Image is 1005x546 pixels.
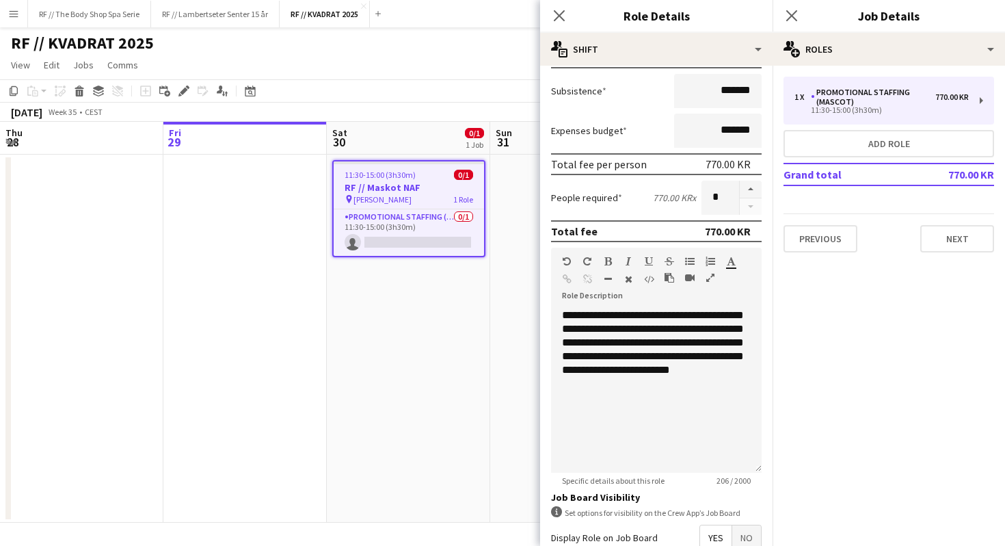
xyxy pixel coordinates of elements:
label: Expenses budget [551,125,627,137]
div: [DATE] [11,105,42,119]
h3: Role Details [540,7,773,25]
td: Grand total [783,164,908,185]
span: View [11,59,30,71]
button: Next [920,225,994,252]
span: 206 / 2000 [706,476,762,486]
h3: Job Board Visibility [551,491,762,504]
a: View [5,56,36,74]
h3: Job Details [773,7,1005,25]
button: Strikethrough [665,256,674,267]
div: 11:30-15:00 (3h30m) [794,107,969,114]
button: RF // KVADRAT 2025 [280,1,370,27]
span: Sun [496,127,512,139]
button: Text Color [726,256,736,267]
button: Increase [740,181,762,198]
button: Undo [562,256,572,267]
button: Unordered List [685,256,695,267]
label: People required [551,192,622,204]
span: Fri [169,127,181,139]
div: CEST [85,107,103,117]
button: RF // The Body Shop Spa Serie [28,1,151,27]
a: Jobs [68,56,99,74]
div: 770.00 KR [705,224,751,238]
button: Ordered List [706,256,715,267]
a: Comms [102,56,144,74]
span: 30 [330,134,347,150]
button: Add role [783,130,994,157]
button: Fullscreen [706,272,715,283]
div: Set options for visibility on the Crew App’s Job Board [551,506,762,519]
div: Roles [773,33,1005,66]
button: Paste as plain text [665,272,674,283]
div: 1 x [794,92,811,102]
div: 770.00 KR [706,157,751,171]
h3: RF // Maskot NAF [334,181,484,194]
button: Insert video [685,272,695,283]
span: Sat [332,127,347,139]
button: Italic [624,256,633,267]
app-card-role: Promotional Staffing (Mascot)0/111:30-15:00 (3h30m) [334,209,484,256]
span: [PERSON_NAME] [353,194,412,205]
app-job-card: 11:30-15:00 (3h30m)0/1RF // Maskot NAF [PERSON_NAME]1 RolePromotional Staffing (Mascot)0/111:30-1... [332,160,485,257]
button: RF // Lambertseter Senter 15 år [151,1,280,27]
button: Previous [783,225,857,252]
button: Bold [603,256,613,267]
div: Promotional Staffing (Mascot) [811,88,935,107]
button: Clear Formatting [624,274,633,285]
span: 31 [494,134,512,150]
div: 770.00 KR x [653,192,696,204]
label: Display Role on Job Board [551,532,658,544]
button: Redo [582,256,592,267]
label: Subsistence [551,85,606,97]
span: Thu [5,127,23,139]
span: Week 35 [45,107,79,117]
span: Comms [107,59,138,71]
a: Edit [38,56,65,74]
div: 770.00 KR [935,92,969,102]
span: 0/1 [454,170,473,180]
span: Specific details about this role [551,476,675,486]
span: Edit [44,59,59,71]
h1: RF // KVADRAT 2025 [11,33,154,53]
span: 29 [167,134,181,150]
div: Total fee per person [551,157,647,171]
td: 770.00 KR [908,164,994,185]
span: 28 [3,134,23,150]
div: 1 Job [466,140,483,150]
span: Jobs [73,59,94,71]
span: 11:30-15:00 (3h30m) [345,170,416,180]
button: HTML Code [644,274,654,285]
span: 1 Role [453,194,473,205]
div: Total fee [551,224,598,238]
span: 0/1 [465,128,484,138]
button: Underline [644,256,654,267]
button: Horizontal Line [603,274,613,285]
div: Shift [540,33,773,66]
